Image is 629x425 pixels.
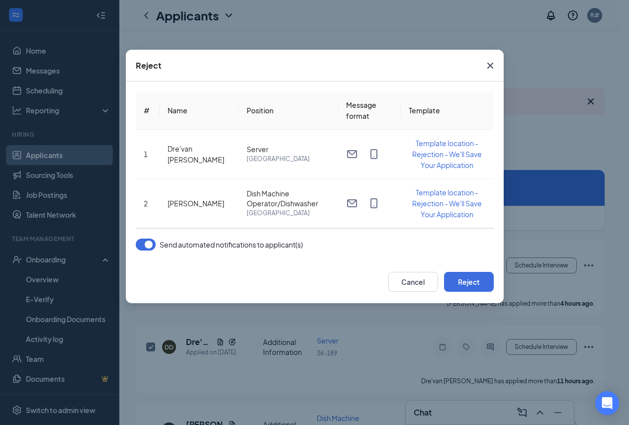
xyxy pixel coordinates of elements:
[368,197,380,209] svg: MobileSms
[247,144,330,154] span: Server
[338,91,401,130] th: Message format
[160,91,239,130] th: Name
[444,272,494,292] button: Reject
[160,130,239,179] td: Dre'van [PERSON_NAME]
[239,91,338,130] th: Position
[412,139,482,170] span: Template location - Rejection - We'll Save Your Application
[388,272,438,292] button: Cancel
[484,60,496,72] svg: Cross
[144,199,148,208] span: 2
[401,91,494,130] th: Template
[346,148,358,160] svg: Email
[409,187,486,220] button: Template location - Rejection - We'll Save Your Application
[247,188,330,208] span: Dish Machine Operator/Dishwasher
[247,208,330,218] span: [GEOGRAPHIC_DATA]
[144,150,148,159] span: 1
[412,188,482,219] span: Template location - Rejection - We'll Save Your Application
[346,197,358,209] svg: Email
[595,391,619,415] div: Open Intercom Messenger
[477,50,504,82] button: Close
[247,154,330,164] span: [GEOGRAPHIC_DATA]
[160,239,303,251] span: Send automated notifications to applicant(s)
[160,179,239,228] td: [PERSON_NAME]
[409,138,486,170] button: Template location - Rejection - We'll Save Your Application
[368,148,380,160] svg: MobileSms
[136,91,160,130] th: #
[136,60,162,71] div: Reject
